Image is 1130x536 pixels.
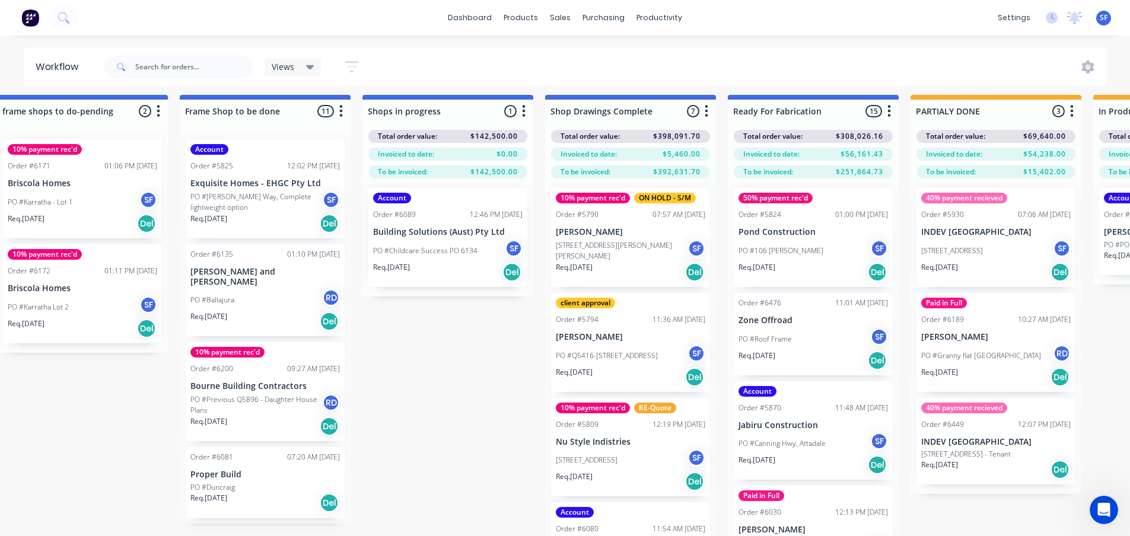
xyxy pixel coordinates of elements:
[287,249,340,260] div: 01:10 PM [DATE]
[190,470,340,480] p: Proper Build
[921,449,1011,460] p: [STREET_ADDRESS] - Tenant
[551,188,710,287] div: 10% payment rec'dON HOLD - S/MOrder #579007:57 AM [DATE][PERSON_NAME][STREET_ADDRESS][PERSON_NAME...
[498,9,544,27] div: products
[1023,167,1066,177] span: $15,402.00
[502,263,521,282] div: Del
[739,209,781,220] div: Order #5824
[926,149,982,159] span: Invoiced to date:
[835,209,888,220] div: 01:00 PM [DATE]
[190,416,227,427] p: Req. [DATE]
[921,227,1071,237] p: INDEV [GEOGRAPHIC_DATA]
[685,472,704,491] div: Del
[8,302,69,312] p: PO #Karratha Lot 2
[190,482,235,493] p: PO #Duncraig
[368,188,527,287] div: AccountOrder #608912:46 PM [DATE]Building Solutions (Aust) Pty LtdPO #Childcare Success PO 6134SF...
[1051,460,1069,479] div: Del
[1018,419,1071,430] div: 12:07 PM [DATE]
[287,161,340,171] div: 12:02 PM [DATE]
[320,417,339,436] div: Del
[496,149,518,159] span: $0.00
[556,437,705,447] p: Nu Style Indistries
[743,149,800,159] span: Invoiced to date:
[556,262,593,273] p: Req. [DATE]
[868,263,887,282] div: Del
[8,197,73,208] p: PO #Karratha - Lot 1
[926,167,976,177] span: To be invoiced:
[653,167,701,177] span: $392,631.70
[322,289,340,307] div: RD
[631,9,688,27] div: productivity
[739,262,775,273] p: Req. [DATE]
[8,213,44,224] p: Req. [DATE]
[739,334,792,344] p: PO #Roof Frame
[378,149,434,159] span: Invoiced to date:
[841,149,883,159] span: $56,161.43
[551,398,710,497] div: 10% payment rec'dRE-QuoteOrder #580912:19 PM [DATE]Nu Style Indistries[STREET_ADDRESS]SFReq.[DATE...
[561,167,610,177] span: To be invoiced:
[916,188,1075,287] div: 40% payment recievedOrder #593007:06 AM [DATE]INDEV [GEOGRAPHIC_DATA][STREET_ADDRESS]SFReq.[DATE]Del
[921,403,1007,413] div: 40% payment recieved
[442,9,498,27] a: dashboard
[556,350,658,361] p: PO #Q5416-[STREET_ADDRESS]
[1018,209,1071,220] div: 07:06 AM [DATE]
[272,60,294,73] span: Views
[1051,263,1069,282] div: Del
[687,344,705,362] div: SF
[739,525,888,535] p: [PERSON_NAME]
[470,131,518,142] span: $142,500.00
[505,240,523,257] div: SF
[1051,368,1069,387] div: Del
[739,315,888,326] p: Zone Offroad
[190,452,233,462] div: Order #6081
[186,139,345,238] div: AccountOrder #582512:02 PM [DATE]Exquisite Homes - EHGC Pty LtdPO #[PERSON_NAME] Way, Complete li...
[104,266,157,276] div: 01:11 PM [DATE]
[687,449,705,467] div: SF
[373,227,523,237] p: Building Solutions (Aust) Pty Ltd
[470,209,523,220] div: 12:46 PM [DATE]
[687,240,705,257] div: SF
[544,9,577,27] div: sales
[1053,344,1071,362] div: RD
[870,328,888,346] div: SF
[916,293,1075,392] div: Paid in FullOrder #618910:27 AM [DATE][PERSON_NAME]PO #Granny flat [GEOGRAPHIC_DATA]RDReq.[DATE]Del
[739,386,776,397] div: Account
[190,493,227,503] p: Req. [DATE]
[1018,314,1071,325] div: 10:27 AM [DATE]
[652,419,705,430] div: 12:19 PM [DATE]
[870,432,888,450] div: SF
[836,131,883,142] span: $308,026.16
[3,139,162,238] div: 10% payment rec'dOrder #617101:06 PM [DATE]Briscola HomesPO #Karratha - Lot 1SFReq.[DATE]Del
[663,149,701,159] span: $5,460.00
[190,192,322,213] p: PO #[PERSON_NAME] Way, Complete lightweight option
[634,403,676,413] div: RE-Quote
[21,9,39,27] img: Factory
[561,149,617,159] span: Invoiced to date:
[320,214,339,233] div: Del
[992,9,1036,27] div: settings
[551,293,710,392] div: client approvalOrder #579411:36 AM [DATE][PERSON_NAME]PO #Q5416-[STREET_ADDRESS]SFReq.[DATE]Del
[190,381,340,391] p: Bourne Building Contractors
[734,188,893,287] div: 50% payment rec'dOrder #582401:00 PM [DATE]Pond ConstructionPO #106 [PERSON_NAME]SFReq.[DATE]Del
[8,318,44,329] p: Req. [DATE]
[577,9,631,27] div: purchasing
[868,351,887,370] div: Del
[373,245,478,256] p: PO #Childcare Success PO 6134
[556,209,599,220] div: Order #5790
[926,131,985,142] span: Total order value:
[868,455,887,474] div: Del
[139,191,157,209] div: SF
[322,394,340,411] div: RD
[835,403,888,413] div: 11:48 AM [DATE]
[556,227,705,237] p: [PERSON_NAME]
[190,161,233,171] div: Order #5825
[186,447,345,518] div: Order #608107:20 AM [DATE]Proper BuildPO #DuncraigReq.[DATE]Del
[190,347,265,358] div: 10% payment rec'd
[739,490,784,501] div: Paid in Full
[556,455,617,465] p: [STREET_ADDRESS]
[743,167,793,177] span: To be invoiced:
[739,455,775,465] p: Req. [DATE]
[739,350,775,361] p: Req. [DATE]
[378,131,437,142] span: Total order value:
[36,60,84,74] div: Workflow
[685,368,704,387] div: Del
